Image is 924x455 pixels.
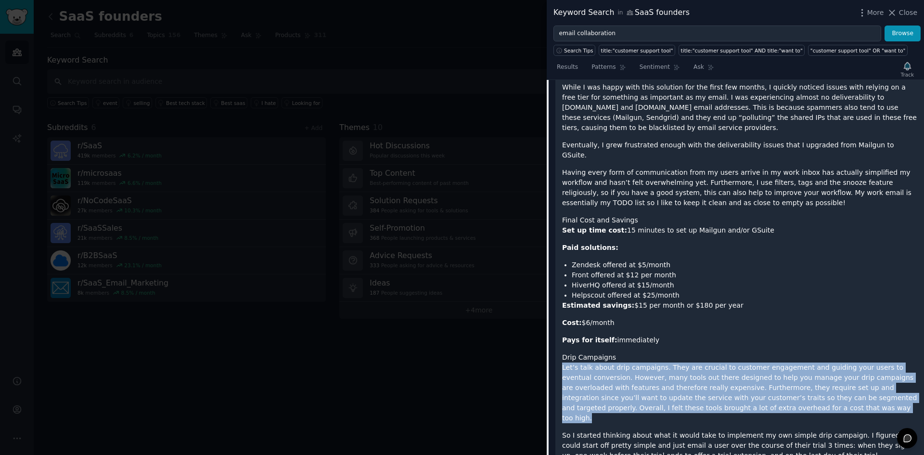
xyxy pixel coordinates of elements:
div: title:"customer support tool" AND title:"want to" [681,47,803,54]
h1: Drip Campaigns [562,352,917,363]
div: "customer support tool" OR "want to" [810,47,906,54]
span: Patterns [591,63,616,72]
a: Results [553,60,581,79]
button: Search Tips [553,45,595,56]
span: in [617,9,623,17]
li: Helpscout offered at $25/month [572,290,917,300]
p: 15 minutes to set up Mailgun and/or GSuite [562,225,917,235]
strong: Paid solutions: [562,244,618,251]
li: Zendesk offered at $5/month [572,260,917,270]
a: title:"customer support tool" AND title:"want to" [679,45,805,56]
span: Search Tips [564,47,593,54]
button: More [857,8,884,18]
a: Sentiment [636,60,683,79]
span: Results [557,63,578,72]
a: Patterns [588,60,629,79]
strong: Pays for itself: [562,336,617,344]
span: Sentiment [640,63,670,72]
h3: Final Cost and Savings [562,215,917,225]
p: While I was happy with this solution for the first few months, I quickly noticed issues with rely... [562,82,917,133]
li: HiverHQ offered at $15/month [572,280,917,290]
span: Ask [693,63,704,72]
div: Keyword Search SaaS founders [553,7,690,19]
span: Close [899,8,917,18]
p: Eventually, I grew frustrated enough with the deliverability issues that I upgraded from Mailgun ... [562,140,917,160]
p: immediately [562,335,917,345]
a: "customer support tool" OR "want to" [808,45,908,56]
input: Try a keyword related to your business [553,26,881,42]
strong: Cost: [562,319,582,326]
a: Ask [690,60,718,79]
strong: Estimated savings: [562,301,634,309]
p: Having every form of communication from my users arrive in my work inbox has actually simplified ... [562,168,917,208]
p: $15 per month or $180 per year [562,300,917,311]
p: $6/month [562,318,917,328]
button: Close [887,8,917,18]
a: title:"customer support tool" [599,45,675,56]
div: title:"customer support tool" [601,47,673,54]
p: Let’s talk about drip campaigns. They are crucial to customer engagement and guiding your users t... [562,363,917,423]
li: Front offered at $12 per month [572,270,917,280]
button: Browse [885,26,921,42]
span: More [867,8,884,18]
strong: Set up time cost: [562,226,627,234]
